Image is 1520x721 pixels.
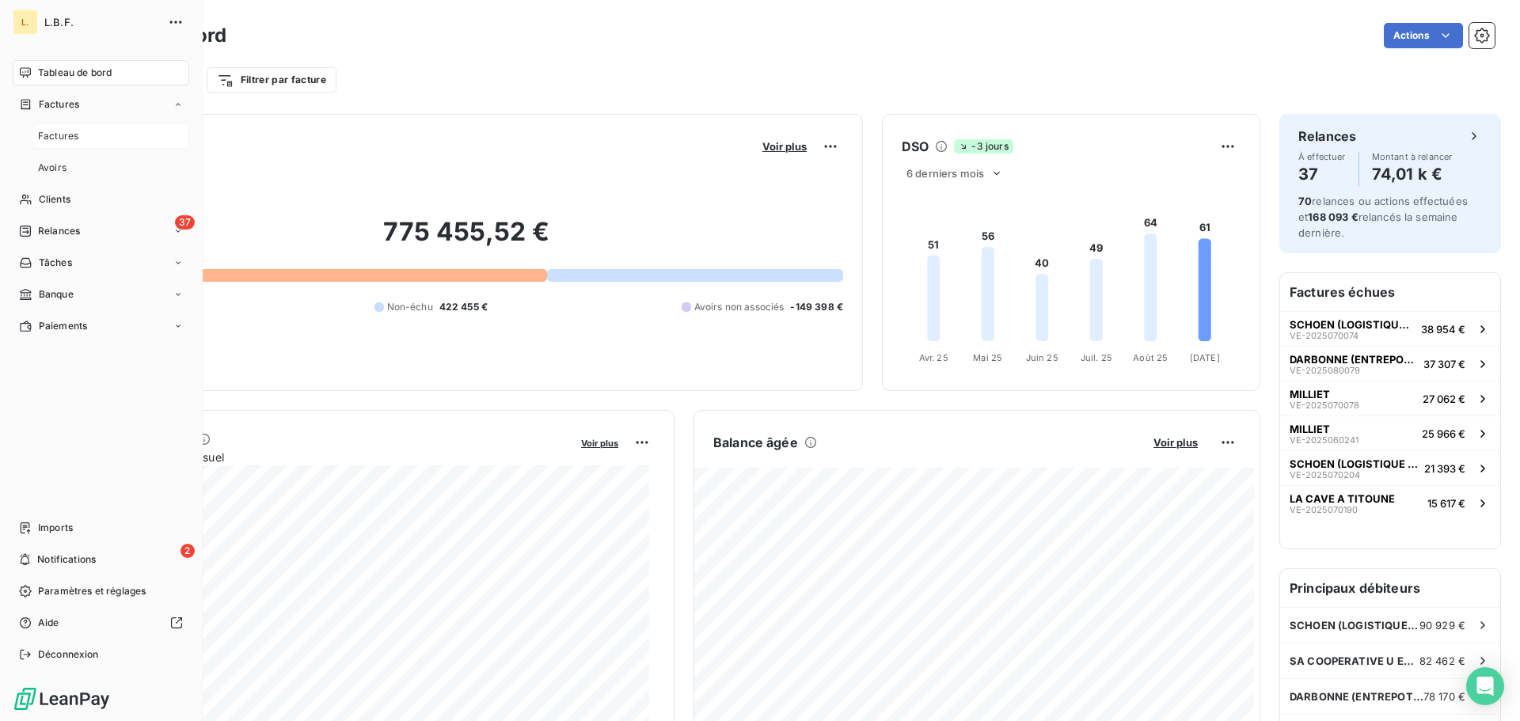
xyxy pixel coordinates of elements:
[1153,436,1198,449] span: Voir plus
[1290,353,1417,366] span: DARBONNE (ENTREPOTS DARBONNE)
[1298,195,1312,207] span: 70
[713,433,798,452] h6: Balance âgée
[1280,416,1500,450] button: MILLIETVE-202506024125 966 €
[1419,655,1465,667] span: 82 462 €
[1298,127,1356,146] h6: Relances
[1298,161,1346,187] h4: 37
[906,167,984,180] span: 6 derniers mois
[1280,381,1500,416] button: MILLIETVE-202507007827 062 €
[1290,423,1330,435] span: MILLIET
[1280,346,1500,381] button: DARBONNE (ENTREPOTS DARBONNE)VE-202508007937 307 €
[1290,470,1360,480] span: VE-2025070204
[1280,450,1500,485] button: SCHOEN (LOGISTIQUE GESTION SERVICE)VE-202507020421 393 €
[1423,690,1465,703] span: 78 170 €
[13,9,38,35] div: L.
[1290,505,1358,514] span: VE-2025070190
[1280,485,1500,520] button: LA CAVE A TITOUNEVE-202507019015 617 €
[39,192,70,207] span: Clients
[1149,435,1203,450] button: Voir plus
[1290,388,1330,400] span: MILLIET
[387,300,433,314] span: Non-échu
[1280,311,1500,346] button: SCHOEN (LOGISTIQUE GESTION SERVICE)VE-202507007438 954 €
[1372,161,1453,187] h4: 74,01 k €
[1290,655,1419,667] span: SA COOPERATIVE U ENSEIGNE ETABL. OUEST
[1190,352,1220,363] tspan: [DATE]
[758,139,811,154] button: Voir plus
[39,319,87,333] span: Paiements
[1422,427,1465,440] span: 25 966 €
[175,215,195,230] span: 37
[13,686,111,712] img: Logo LeanPay
[1424,462,1465,475] span: 21 393 €
[1466,667,1504,705] div: Open Intercom Messenger
[902,137,929,156] h6: DSO
[1419,619,1465,632] span: 90 929 €
[38,584,146,598] span: Paramètres et réglages
[1372,152,1453,161] span: Montant à relancer
[1290,318,1415,331] span: SCHOEN (LOGISTIQUE GESTION SERVICE)
[1427,497,1465,510] span: 15 617 €
[1423,393,1465,405] span: 27 062 €
[1290,400,1359,410] span: VE-2025070078
[38,224,80,238] span: Relances
[37,552,96,567] span: Notifications
[1421,323,1465,336] span: 38 954 €
[1290,457,1418,470] span: SCHOEN (LOGISTIQUE GESTION SERVICE)
[1298,195,1468,239] span: relances ou actions effectuées et relancés la semaine dernière.
[762,140,807,153] span: Voir plus
[919,352,948,363] tspan: Avr. 25
[576,435,623,450] button: Voir plus
[89,449,570,465] span: Chiffre d'affaires mensuel
[1026,352,1058,363] tspan: Juin 25
[13,610,189,636] a: Aide
[38,521,73,535] span: Imports
[1081,352,1112,363] tspan: Juil. 25
[1290,690,1423,703] span: DARBONNE (ENTREPOTS DARBONNE)
[207,67,336,93] button: Filtrer par facture
[581,438,618,449] span: Voir plus
[1280,273,1500,311] h6: Factures échues
[1298,152,1346,161] span: À effectuer
[439,300,488,314] span: 422 455 €
[1290,435,1358,445] span: VE-2025060241
[790,300,843,314] span: -149 398 €
[1290,619,1419,632] span: SCHOEN (LOGISTIQUE GESTION SERVICE)
[1280,569,1500,607] h6: Principaux débiteurs
[89,216,843,264] h2: 775 455,52 €
[180,544,195,558] span: 2
[38,66,112,80] span: Tableau de bord
[39,287,74,302] span: Banque
[38,647,99,662] span: Déconnexion
[973,352,1002,363] tspan: Mai 25
[694,300,785,314] span: Avoirs non associés
[38,161,66,175] span: Avoirs
[1290,492,1395,505] span: LA CAVE A TITOUNE
[39,256,72,270] span: Tâches
[38,129,78,143] span: Factures
[38,616,59,630] span: Aide
[44,16,158,28] span: L.B.F.
[1308,211,1358,223] span: 168 093 €
[1290,366,1360,375] span: VE-2025080079
[1290,331,1358,340] span: VE-2025070074
[1133,352,1168,363] tspan: Août 25
[1384,23,1463,48] button: Actions
[954,139,1013,154] span: -3 jours
[1423,358,1465,370] span: 37 307 €
[39,97,79,112] span: Factures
